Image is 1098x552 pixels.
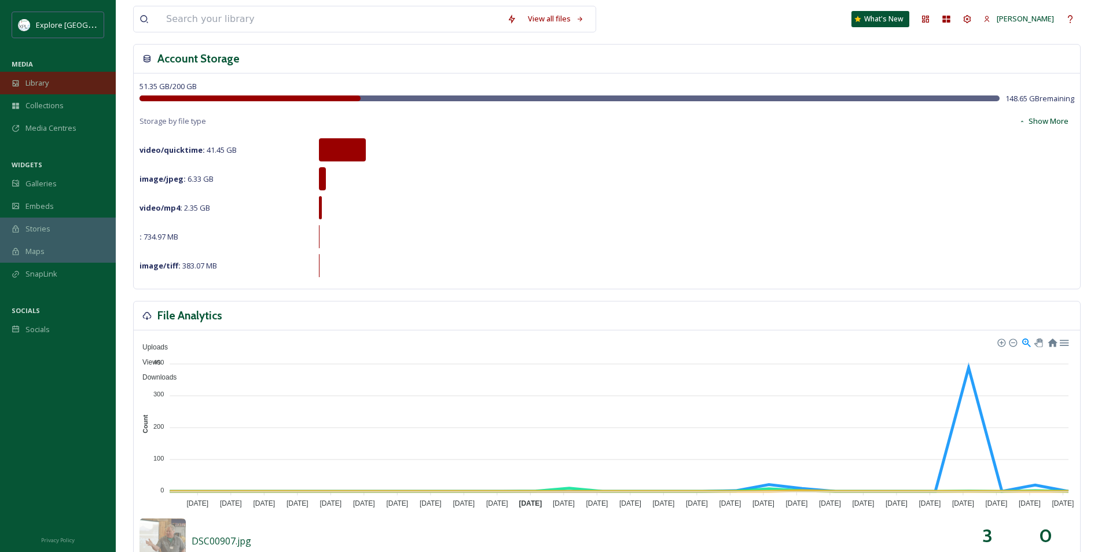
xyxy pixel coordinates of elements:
tspan: [DATE] [686,499,708,507]
span: Galleries [25,178,57,189]
img: north%20marion%20account.png [19,19,30,31]
span: Embeds [25,201,54,212]
h2: 3 [982,522,993,550]
strong: : [139,231,142,242]
tspan: [DATE] [1019,499,1041,507]
strong: image/tiff : [139,260,181,271]
span: SnapLink [25,268,57,279]
tspan: [DATE] [952,499,974,507]
span: Collections [25,100,64,111]
div: Menu [1059,337,1068,347]
button: Show More [1013,110,1074,133]
span: Stories [25,223,50,234]
span: 51.35 GB / 200 GB [139,81,197,91]
span: Privacy Policy [41,536,75,544]
span: DSC00907.jpg [192,535,251,547]
span: 148.65 GB remaining [1005,93,1074,104]
tspan: [DATE] [186,499,208,507]
tspan: [DATE] [852,499,874,507]
tspan: 400 [153,359,164,366]
div: Selection Zoom [1021,337,1031,347]
a: Privacy Policy [41,532,75,546]
tspan: [DATE] [819,499,841,507]
span: SOCIALS [12,306,40,315]
div: Reset Zoom [1047,337,1057,347]
div: Panning [1034,338,1041,345]
tspan: [DATE] [353,499,375,507]
tspan: [DATE] [420,499,442,507]
a: [PERSON_NAME] [978,8,1060,30]
tspan: [DATE] [752,499,774,507]
span: [PERSON_NAME] [997,13,1054,24]
input: Search your library [160,6,501,32]
span: Library [25,78,49,89]
strong: image/jpeg : [139,174,186,184]
span: 2.35 GB [139,203,210,213]
tspan: [DATE] [919,499,941,507]
span: 383.07 MB [139,260,217,271]
span: Maps [25,246,45,257]
tspan: [DATE] [719,499,741,507]
tspan: 300 [153,391,164,398]
span: 41.45 GB [139,145,237,155]
strong: video/quicktime : [139,145,205,155]
tspan: [DATE] [453,499,475,507]
span: Views [134,358,161,366]
tspan: [DATE] [986,499,1008,507]
div: Zoom In [997,338,1005,346]
tspan: [DATE] [652,499,674,507]
h3: File Analytics [157,307,222,324]
a: What's New [851,11,909,27]
h3: Account Storage [157,50,240,67]
tspan: [DATE] [519,499,542,507]
span: WIDGETS [12,160,42,169]
tspan: [DATE] [287,499,309,507]
tspan: 0 [160,487,164,494]
tspan: 200 [153,422,164,429]
text: Count [142,415,149,433]
tspan: [DATE] [1052,499,1074,507]
tspan: 100 [153,455,164,462]
tspan: [DATE] [320,499,341,507]
tspan: [DATE] [586,499,608,507]
tspan: [DATE] [253,499,275,507]
h2: 0 [1039,522,1052,550]
tspan: [DATE] [486,499,508,507]
span: Uploads [134,343,168,351]
span: MEDIA [12,60,33,68]
span: 734.97 MB [139,231,178,242]
tspan: [DATE] [553,499,575,507]
div: Zoom Out [1008,338,1016,346]
span: Media Centres [25,123,76,134]
tspan: [DATE] [619,499,641,507]
span: Storage by file type [139,116,206,127]
a: View all files [522,8,590,30]
span: Downloads [134,373,177,381]
tspan: [DATE] [220,499,242,507]
strong: video/mp4 : [139,203,182,213]
tspan: [DATE] [886,499,908,507]
tspan: [DATE] [386,499,408,507]
span: Socials [25,324,50,335]
span: 6.33 GB [139,174,214,184]
span: Explore [GEOGRAPHIC_DATA][PERSON_NAME] [36,19,195,30]
tspan: [DATE] [785,499,807,507]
